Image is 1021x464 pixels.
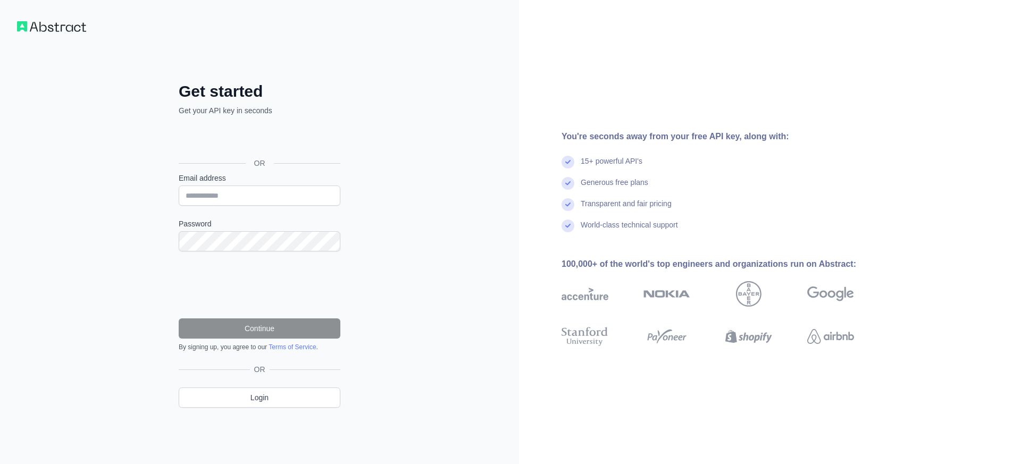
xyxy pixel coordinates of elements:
a: Terms of Service [269,343,316,351]
iframe: Pulsante Accedi con Google [173,128,344,151]
img: payoneer [643,325,690,348]
img: accenture [562,281,608,307]
div: Generous free plans [581,177,648,198]
img: check mark [562,198,574,211]
div: World-class technical support [581,220,678,241]
button: Continue [179,318,340,339]
img: check mark [562,220,574,232]
img: stanford university [562,325,608,348]
img: google [807,281,854,307]
div: By signing up, you agree to our . [179,343,340,351]
img: shopify [725,325,772,348]
div: You're seconds away from your free API key, along with: [562,130,888,143]
img: check mark [562,177,574,190]
span: OR [250,364,270,375]
div: 15+ powerful API's [581,156,642,177]
img: airbnb [807,325,854,348]
label: Email address [179,173,340,183]
img: check mark [562,156,574,168]
iframe: reCAPTCHA [179,264,340,306]
h2: Get started [179,82,340,101]
a: Login [179,387,340,408]
div: 100,000+ of the world's top engineers and organizations run on Abstract: [562,258,888,271]
div: Transparent and fair pricing [581,198,672,220]
img: Workflow [17,21,86,32]
label: Password [179,218,340,229]
img: bayer [736,281,761,307]
p: Get your API key in seconds [179,105,340,116]
span: OR [246,158,274,168]
img: nokia [643,281,690,307]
